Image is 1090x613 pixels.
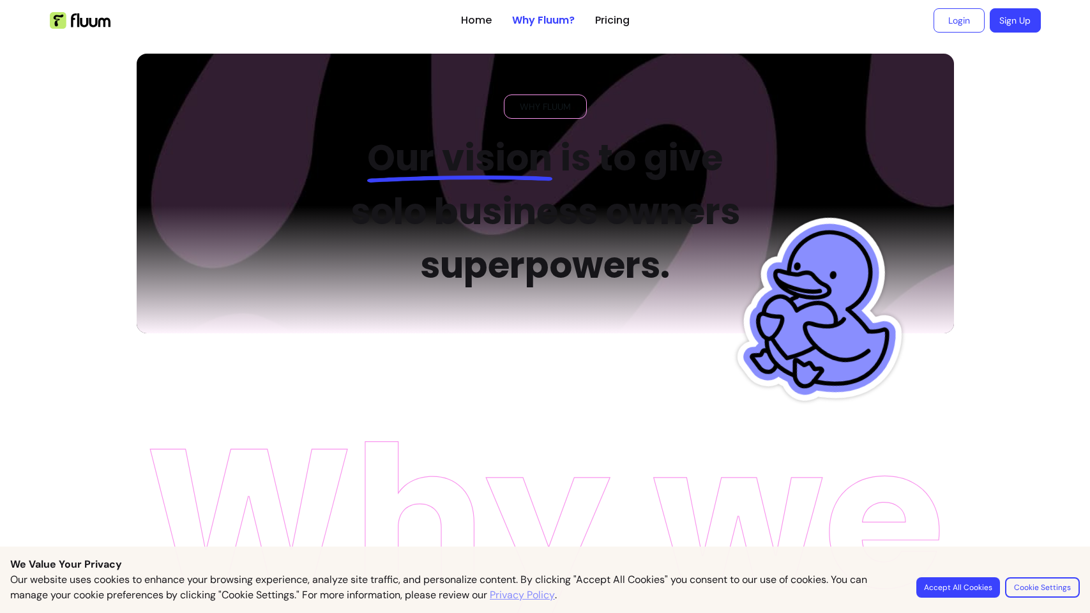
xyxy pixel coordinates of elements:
a: Login [934,8,985,33]
span: Our vision [367,133,552,183]
h2: is to give solo business owners superpowers. [329,132,761,292]
button: Cookie Settings [1005,577,1080,598]
a: Pricing [595,13,630,28]
img: Fluum Duck sticker [725,186,927,437]
a: Sign Up [990,8,1041,33]
p: Our website uses cookies to enhance your browsing experience, analyze site traffic, and personali... [10,572,901,603]
p: We Value Your Privacy [10,557,1080,572]
a: Home [461,13,492,28]
a: Privacy Policy [490,587,555,603]
span: WHY FLUUM [515,100,576,113]
a: Why Fluum? [512,13,575,28]
img: Fluum Logo [50,12,110,29]
button: Accept All Cookies [916,577,1000,598]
